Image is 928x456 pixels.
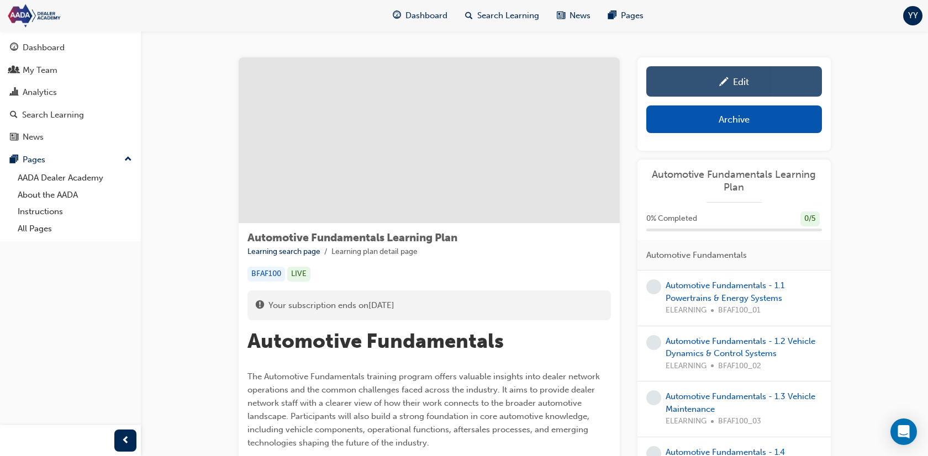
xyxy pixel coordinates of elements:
[4,150,136,170] button: Pages
[903,6,922,25] button: YY
[477,9,539,22] span: Search Learning
[646,390,661,405] span: learningRecordVerb_NONE-icon
[4,38,136,58] a: Dashboard
[4,105,136,125] a: Search Learning
[646,213,697,225] span: 0 % Completed
[646,66,822,97] a: Edit
[13,220,136,237] a: All Pages
[666,280,784,303] a: Automotive Fundamentals - 1.1 Powertrains & Energy Systems
[13,203,136,220] a: Instructions
[247,267,285,282] div: BFAF100
[405,9,447,22] span: Dashboard
[247,329,504,353] span: Automotive Fundamentals
[384,4,456,27] a: guage-iconDashboard
[718,360,761,373] span: BFAF100_02
[4,35,136,150] button: DashboardMy TeamAnalyticsSearch LearningNews
[456,4,548,27] a: search-iconSearch Learning
[666,360,706,373] span: ELEARNING
[465,9,473,23] span: search-icon
[23,131,44,144] div: News
[800,211,820,226] div: 0 / 5
[548,4,599,27] a: news-iconNews
[718,415,761,428] span: BFAF100_03
[23,64,57,77] div: My Team
[247,372,602,448] span: The Automotive Fundamentals training program offers valuable insights into dealer network operati...
[122,434,130,448] span: prev-icon
[10,43,18,53] span: guage-icon
[287,267,310,282] div: LIVE
[599,4,652,27] a: pages-iconPages
[247,247,320,256] a: Learning search page
[646,335,661,350] span: learningRecordVerb_NONE-icon
[557,9,565,23] span: news-icon
[890,418,917,445] div: Open Intercom Messenger
[10,66,18,76] span: people-icon
[331,246,418,258] li: Learning plan detail page
[393,9,401,23] span: guage-icon
[4,82,136,103] a: Analytics
[124,152,132,167] span: up-icon
[733,76,749,87] div: Edit
[646,168,822,193] a: Automotive Fundamentals Learning Plan
[646,279,661,294] span: learningRecordVerb_NONE-icon
[646,249,747,262] span: Automotive Fundamentals
[621,9,644,22] span: Pages
[13,187,136,204] a: About the AADA
[10,155,18,165] span: pages-icon
[23,41,65,54] div: Dashboard
[570,9,590,22] span: News
[23,153,45,166] div: Pages
[23,86,57,99] div: Analytics
[22,109,84,121] div: Search Learning
[10,132,18,142] span: news-icon
[10,88,18,98] span: chart-icon
[268,299,394,312] span: Your subscription ends on [DATE]
[719,77,729,88] span: pencil-icon
[718,304,761,317] span: BFAF100_01
[666,415,706,428] span: ELEARNING
[256,301,264,311] span: exclaim-icon
[666,391,815,414] a: Automotive Fundamentals - 1.3 Vehicle Maintenance
[13,169,136,187] a: AADA Dealer Academy
[10,110,18,120] span: search-icon
[4,127,136,147] a: News
[646,105,822,133] button: Archive
[666,336,815,359] a: Automotive Fundamentals - 1.2 Vehicle Dynamics & Control Systems
[908,9,918,22] span: YY
[247,231,457,244] span: Automotive Fundamentals Learning Plan
[4,60,136,81] a: My Team
[6,3,133,28] img: Trak
[608,9,616,23] span: pages-icon
[666,304,706,317] span: ELEARNING
[719,114,750,125] div: Archive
